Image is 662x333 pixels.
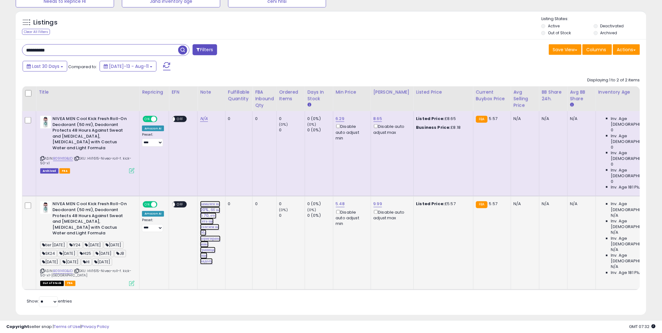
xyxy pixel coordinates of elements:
b: Listed Price: [416,201,445,207]
button: Columns [583,44,612,55]
a: 8.65 [374,116,382,122]
span: N/A [611,213,619,219]
span: 5.57 [489,201,498,207]
div: [PERSON_NAME] [374,89,411,96]
span: FBA [59,168,70,174]
span: [DATE] [83,242,103,249]
a: Terms of Use [54,324,80,330]
button: [DATE]-13 - Aug-11 [100,61,156,72]
small: Avg BB Share. [570,102,574,108]
div: N/A [542,116,563,122]
span: ON [143,202,151,207]
div: £5.57 [416,201,468,207]
div: Preset: [142,133,164,147]
div: 0 [279,201,305,207]
span: 5.57 [489,116,498,122]
span: SK24 [40,250,57,257]
div: 0 [279,213,305,219]
div: Amazon AI [142,211,164,217]
i: Click to copy [40,270,44,273]
div: Repricing [142,89,166,96]
div: Clear All Filters [22,29,50,35]
span: OFF [175,117,185,122]
label: Archived [600,30,617,35]
span: Compared to: [68,64,97,70]
h5: Listings [33,18,57,27]
span: [DATE] [104,242,123,249]
div: N/A [542,201,563,207]
span: 0 [611,161,614,167]
div: N/A [514,201,534,207]
a: Privacy Policy [81,324,109,330]
label: Deactivated [600,23,624,29]
b: NIVEA MEN Cool Kick Fresh Roll-On Deodorant (50 ml), Deodorant Protects 48 Hours Against Sweat an... [52,116,129,152]
div: 0 [228,116,248,122]
span: 0 [611,145,614,150]
a: N/A [200,116,208,122]
div: 0 [279,127,305,133]
div: FBA inbound Qty [255,89,274,109]
div: Amazon AI [142,126,164,131]
button: Save View [549,44,582,55]
div: Displaying 1 to 2 of 2 items [588,77,640,83]
span: | SKU: HV1615-Nivea-roll-f. kick-50-x1-[GEOGRAPHIC_DATA] [40,269,132,278]
a: 9.99 [374,201,382,207]
div: Disable auto adjust min [336,209,366,227]
div: Avg Selling Price [514,89,537,109]
small: (0%) [279,208,288,213]
div: ASIN: [40,116,134,173]
b: Business Price: [416,124,451,130]
span: Inv. Age 181 Plus: [611,184,644,190]
span: HI [81,259,92,266]
div: Disable auto adjust max [374,209,409,221]
div: Disable auto adjust max [374,123,409,135]
span: JB [114,250,126,257]
span: | SKU: HV1615-Nivea-roll-f. kick-50-x1 [40,156,132,165]
label: Out of Stock [548,30,571,35]
p: Listing States: [541,16,646,22]
span: Listings that have been deleted from Seller Central [40,168,58,174]
span: HI25 [78,250,93,257]
div: Days In Stock [308,89,331,102]
span: OFF [156,117,167,122]
span: 2025-09-11 07:32 GMT [629,324,656,330]
span: Show: entries [27,298,72,304]
img: 41hSNasloBS._SL40_.jpg [40,116,51,128]
b: NIVEA MEN Cool Kick Fresh Roll-On Deodorant (50 ml), Deodorant Protects 48 Hours Against Sweat an... [52,201,129,238]
div: Title [39,89,137,96]
span: N/A [611,264,619,270]
div: Avg BB Share [570,89,593,102]
small: Days In Stock. [308,102,311,108]
div: 0 [279,116,305,122]
div: N/A [570,116,591,122]
span: [DATE] [94,250,114,257]
span: N/A [611,230,619,236]
div: £8.18 [416,125,468,130]
small: (0%) [279,122,288,127]
img: 41hSNasloBS._SL40_.jpg [40,201,51,214]
span: Last 30 Days [32,63,59,69]
div: 0 (0%) [308,201,333,207]
small: FBA [476,201,488,208]
span: [DATE] [92,259,112,266]
div: Note [200,89,222,96]
div: Listed Price [416,89,471,96]
span: 0 [611,127,614,133]
div: £8.65 [416,116,468,122]
div: 0 [255,116,272,122]
span: Inv. Age 181 Plus: [611,270,644,276]
div: BB Share 24h. [542,89,565,102]
label: Active [548,23,560,29]
a: B091K1GBJD [53,156,73,161]
div: Preset: [142,218,164,232]
span: [DATE] [40,259,60,266]
b: Listed Price: [416,116,445,122]
span: Columns [587,46,606,53]
button: Filters [193,44,217,55]
div: N/A [570,201,591,207]
small: (0%) [308,208,316,213]
button: Last 30 Days [23,61,67,72]
span: 0 [611,179,614,184]
div: N/A [514,116,534,122]
a: 5.48 [336,201,345,207]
